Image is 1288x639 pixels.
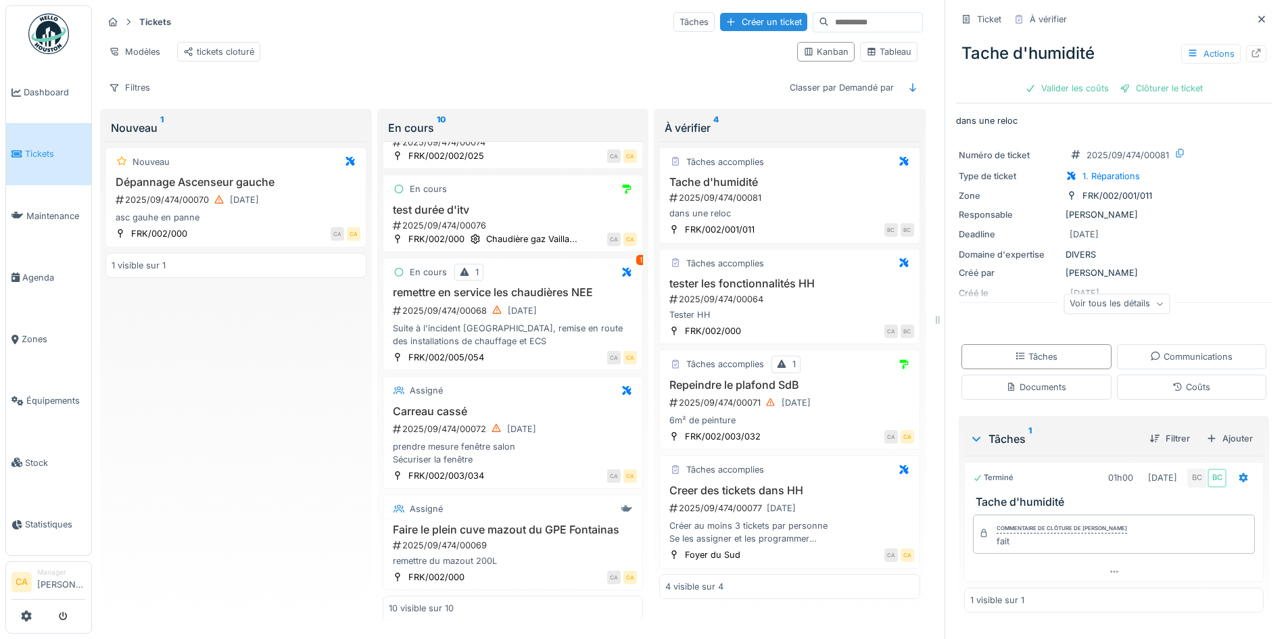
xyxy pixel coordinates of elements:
div: 10 visible sur 10 [389,602,454,615]
div: Valider les coûts [1020,79,1114,97]
div: Suite à l'incident [GEOGRAPHIC_DATA], remise en route des installations de chauffage et ECS [389,322,638,348]
div: FRK/002/003/032 [685,430,761,443]
a: Maintenance [6,185,91,247]
div: CA [607,469,621,483]
div: 2025/09/474/00077 [668,500,914,517]
div: Tâches [673,12,715,32]
div: Tester HH [665,308,914,321]
div: 2025/09/474/00069 [391,539,638,552]
div: 01h00 [1108,471,1133,484]
div: Assigné [410,502,443,515]
div: CA [347,227,360,241]
a: CA Manager[PERSON_NAME] [11,567,86,600]
div: 2025/09/474/00076 [391,219,638,232]
div: BC [1187,469,1206,488]
li: [PERSON_NAME] [37,567,86,596]
div: Deadline [959,228,1060,241]
div: CA [901,548,914,562]
div: [PERSON_NAME] [959,208,1269,221]
h3: Repeindre le plafond SdB [665,379,914,392]
span: Stock [25,456,86,469]
div: En cours [388,120,638,136]
div: Ajouter [1201,429,1258,448]
div: Nouveau [111,120,361,136]
div: fait [997,535,1127,548]
div: CA [607,571,621,584]
div: Ticket [977,13,1001,26]
div: CA [884,325,898,338]
div: [DATE] [507,423,536,435]
div: CA [623,149,637,163]
h3: Tache d'humidité [665,176,914,189]
span: Dashboard [24,86,86,99]
div: Numéro de ticket [959,149,1060,162]
div: [DATE] [1070,228,1099,241]
p: dans une reloc [956,114,1272,127]
div: FRK/002/000 [131,227,187,240]
span: Équipements [26,394,86,407]
div: tickets cloturé [183,45,254,58]
div: FRK/002/005/054 [408,351,484,364]
div: CA [607,351,621,364]
div: CA [623,469,637,483]
div: 2025/09/474/00081 [668,191,914,204]
div: BC [884,223,898,237]
div: [DATE] [508,304,537,317]
div: 1 [636,255,646,265]
a: Équipements [6,370,91,431]
div: FRK/002/000 [408,571,464,584]
div: FRK/002/003/034 [408,469,484,482]
div: Tâches accomplies [686,257,764,270]
div: Domaine d'expertise [959,248,1060,261]
div: 2025/09/474/00074 [391,136,638,149]
div: asc gauhe en panne [112,211,360,224]
div: Manager [37,567,86,577]
span: Maintenance [26,210,86,222]
sup: 4 [713,120,719,136]
div: Filtrer [1144,429,1195,448]
div: remettre du mazout 200L [389,554,638,567]
div: CA [884,430,898,444]
div: FRK/002/001/011 [685,223,755,236]
a: Stock [6,432,91,494]
div: Tâches [1015,350,1057,363]
sup: 1 [1028,431,1032,447]
div: DIVERS [959,248,1269,261]
div: Modèles [103,42,166,62]
div: À vérifier [1030,13,1067,26]
div: Voir tous les détails [1064,294,1170,314]
span: Tickets [25,147,86,160]
a: Statistiques [6,494,91,555]
div: FRK/002/001/011 [1082,189,1152,202]
div: 1 visible sur 1 [112,259,166,272]
a: Zones [6,308,91,370]
div: [DATE] [767,502,796,515]
div: CA [623,233,637,246]
div: 6m² de peinture [665,414,914,427]
div: [DATE] [1148,471,1177,484]
strong: Tickets [134,16,176,28]
div: Responsable [959,208,1060,221]
sup: 10 [437,120,446,136]
div: À vérifier [665,120,915,136]
div: 2025/09/474/00064 [668,293,914,306]
div: prendre mesure fenêtre salon Sécuriser la fenêtre [389,440,638,466]
span: Zones [22,333,86,346]
span: Agenda [22,271,86,284]
div: dans une reloc [665,207,914,220]
div: En cours [410,266,447,279]
div: [DATE] [230,193,259,206]
div: Terminé [973,472,1013,483]
div: 2025/09/474/00072 [391,421,638,437]
div: Tâches accomplies [686,463,764,476]
div: [PERSON_NAME] [959,266,1269,279]
div: Créé par [959,266,1060,279]
h3: Creer des tickets dans HH [665,484,914,497]
div: Coûts [1172,381,1210,394]
div: Chaudière gaz Vailla... [486,233,577,245]
div: Zone [959,189,1060,202]
div: 2025/09/474/00070 [114,191,360,208]
div: Tableau [866,45,911,58]
div: Actions [1181,44,1241,64]
div: Filtres [103,78,156,97]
